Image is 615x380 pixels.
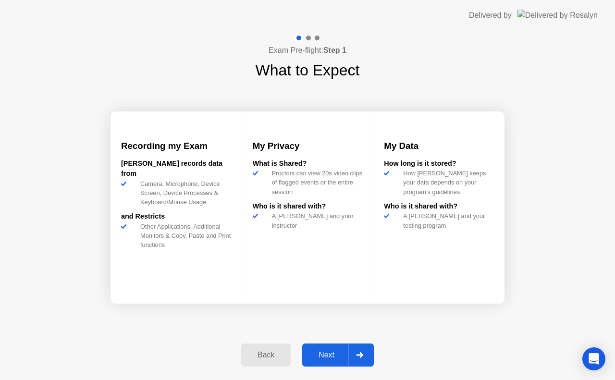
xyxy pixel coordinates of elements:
h3: Recording my Exam [121,139,231,153]
h1: What to Expect [256,59,360,82]
div: How long is it stored? [384,159,494,169]
button: Next [302,343,374,367]
div: Who is it shared with? [253,201,363,212]
div: Delivered by [469,10,512,21]
div: Open Intercom Messenger [582,347,605,370]
div: and Restricts [121,211,231,222]
div: Next [305,351,348,359]
div: A [PERSON_NAME] and your testing program [399,211,494,230]
div: Camera, Microphone, Device Screen, Device Processes & Keyboard/Mouse Usage [136,179,231,207]
b: Step 1 [323,46,346,54]
h4: Exam Pre-flight: [269,45,346,56]
h3: My Data [384,139,494,153]
div: Back [244,351,288,359]
div: Who is it shared with? [384,201,494,212]
img: Delivered by Rosalyn [517,10,598,21]
div: [PERSON_NAME] records data from [121,159,231,179]
div: What is Shared? [253,159,363,169]
div: Proctors can view 20s video clips of flagged events or the entire session [268,169,363,196]
h3: My Privacy [253,139,363,153]
div: How [PERSON_NAME] keeps your data depends on your program’s guidelines. [399,169,494,196]
div: A [PERSON_NAME] and your instructor [268,211,363,230]
div: Other Applications, Additional Monitors & Copy, Paste and Print functions [136,222,231,250]
button: Back [241,343,291,367]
